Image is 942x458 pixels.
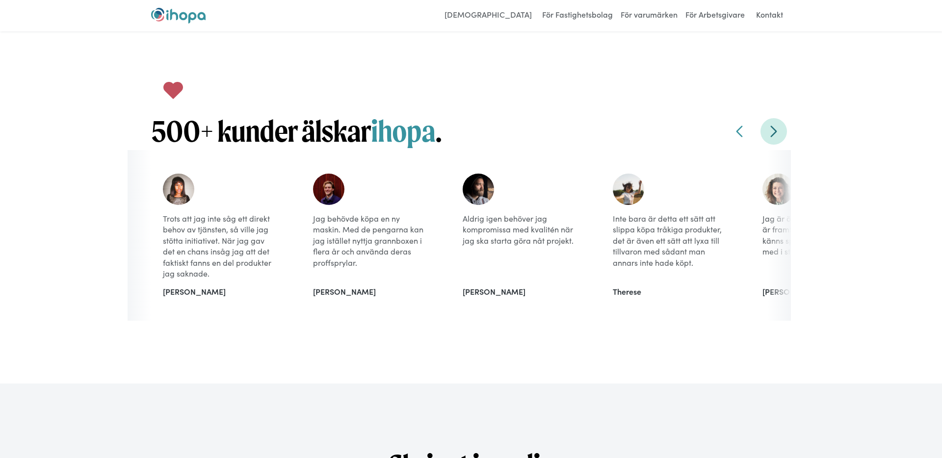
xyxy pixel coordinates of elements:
[762,174,794,205] img: Caroline
[762,286,877,297] div: [PERSON_NAME]
[151,112,442,150] h1: 500+ kunder älskar .
[618,8,680,24] a: För varumärken
[613,213,728,268] p: Inte bara är detta ett sätt att slippa köpa tråkiga produkter, det är även ett sätt att lyxa till...
[313,213,428,268] p: Jag behövde köpa en ny maskin. Med de pengarna kan jag istället nyttja grannboxen i flera år och ...
[163,286,278,297] div: [PERSON_NAME]
[463,213,577,246] p: Aldrig igen behöver jag kompromissa med kvalitén när jag ska starta göra nåt projekt.
[151,8,206,24] img: ihopa logo
[313,286,428,297] div: [PERSON_NAME]
[613,174,644,205] img: Therese
[463,286,577,297] div: [PERSON_NAME]
[683,8,747,24] a: För Arbetsgivare
[463,174,494,205] img: Robert
[151,8,206,24] a: home
[613,286,728,297] div: Therese
[371,113,435,149] span: ihopa
[540,8,615,24] a: För Fastighetsbolag
[163,174,194,205] img: Linda
[750,8,789,24] a: Kontakt
[163,213,278,279] p: Trots att jag inte såg ett direkt behov av tjänsten, så ville jag stötta initiativet. När jag gav...
[313,174,344,205] img: Emanuel
[440,8,537,24] a: [DEMOGRAPHIC_DATA]
[762,213,877,257] p: Jag är övertygad om att detta är framtiden och jag tycker det känns spännande att få vara med i s...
